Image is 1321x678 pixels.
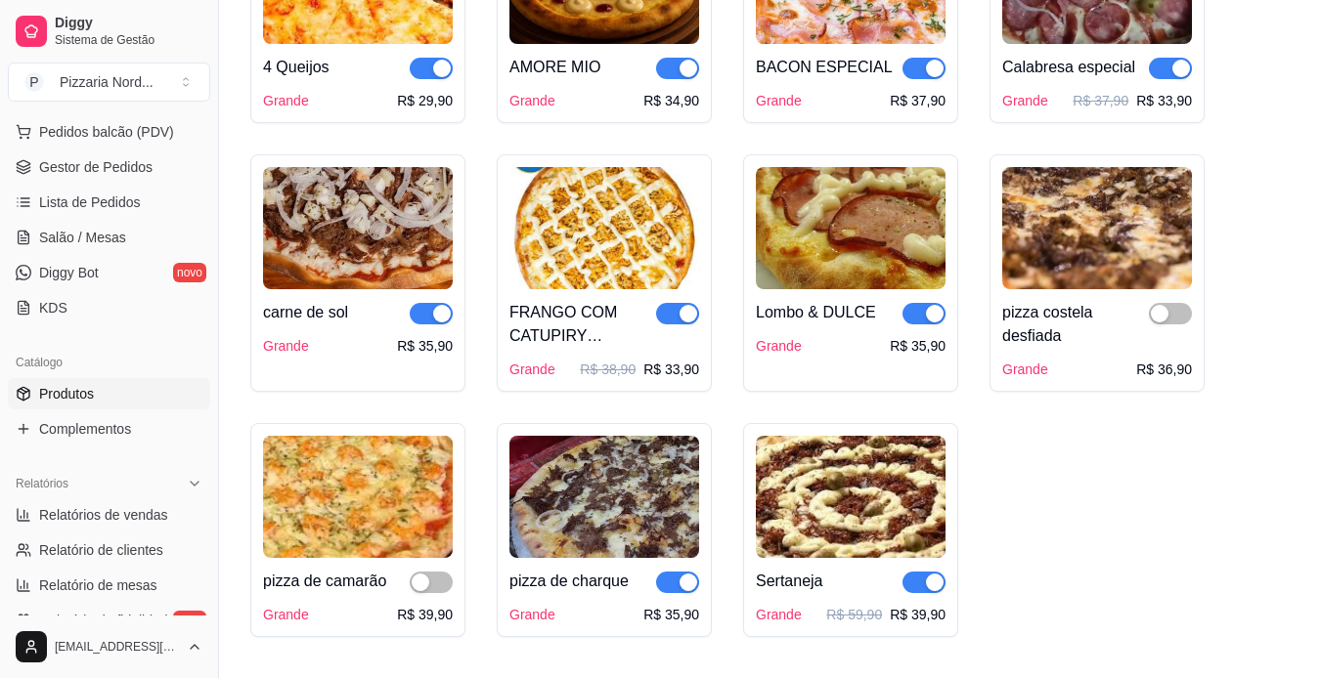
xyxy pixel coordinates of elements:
span: Relatório de mesas [39,575,157,595]
div: AMORE MIO [509,56,600,79]
p: R$ 33,90 [643,360,699,379]
span: Relatório de fidelidade [39,611,175,630]
span: KDS [39,298,67,318]
div: R$ 39,90 [397,605,453,624]
a: Relatório de clientes [8,534,210,566]
a: Salão / Mesas [8,222,210,253]
a: Lista de Pedidos [8,187,210,218]
div: Grande [263,91,309,110]
div: R$ 29,90 [397,91,453,110]
div: Pizzaria Nord ... [60,72,154,92]
div: Calabresa especial [1002,56,1135,79]
a: Gestor de Pedidos [8,151,210,183]
a: KDS [8,292,210,323]
span: Lista de Pedidos [39,192,141,212]
div: Sertaneja [756,570,823,593]
img: product-image [509,167,699,289]
span: Relatórios [16,476,68,491]
div: Grande [756,605,802,624]
div: Grande [756,91,802,110]
div: R$ 34,90 [643,91,699,110]
img: product-image [263,167,453,289]
span: Relatório de clientes [39,540,163,560]
div: pizza de camarão [263,570,386,593]
p: R$ 39,90 [890,605,946,624]
span: Gestor de Pedidos [39,157,153,177]
img: product-image [263,436,453,558]
p: R$ 59,90 [826,605,882,624]
div: Grande [756,336,802,356]
img: product-image [756,167,946,289]
div: R$ 36,90 [1136,360,1192,379]
span: Complementos [39,419,131,439]
p: R$ 33,90 [1136,91,1192,110]
div: Grande [1002,360,1048,379]
button: [EMAIL_ADDRESS][DOMAIN_NAME] [8,623,210,670]
div: R$ 37,90 [890,91,946,110]
div: Lombo & DULCE [756,301,876,324]
div: carne de sol [263,301,348,324]
span: [EMAIL_ADDRESS][DOMAIN_NAME] [55,639,179,655]
a: Produtos [8,378,210,409]
span: Diggy [55,15,202,32]
div: 4 Queijos [263,56,330,79]
div: R$ 35,90 [397,336,453,356]
div: R$ 35,90 [890,336,946,356]
span: P [24,72,44,92]
a: Relatório de fidelidadenovo [8,605,210,636]
a: Complementos [8,413,210,445]
div: pizza de charque [509,570,629,593]
p: R$ 38,90 [580,360,636,379]
span: Produtos [39,384,94,403]
div: Grande [509,605,555,624]
div: pizza costela desfiada [1002,301,1149,348]
div: Grande [1002,91,1048,110]
div: FRANGO COM CATUPIRY ORIGINAL [509,301,656,348]
span: Diggy Bot [39,263,99,282]
span: Sistema de Gestão [55,32,202,48]
div: Grande [509,360,555,379]
a: DiggySistema de Gestão [8,8,210,55]
img: product-image [1002,167,1192,289]
img: product-image [756,436,946,558]
a: Diggy Botnovo [8,257,210,288]
div: Catálogo [8,347,210,378]
button: Select a team [8,63,210,102]
div: BACON ESPECIAL [756,56,893,79]
img: product-image [509,436,699,558]
span: Relatórios de vendas [39,505,168,525]
div: Grande [509,91,555,110]
button: Pedidos balcão (PDV) [8,116,210,148]
span: Pedidos balcão (PDV) [39,122,174,142]
p: R$ 37,90 [1073,91,1128,110]
div: Grande [263,605,309,624]
div: R$ 35,90 [643,605,699,624]
div: Grande [263,336,309,356]
a: Relatórios de vendas [8,499,210,530]
a: Relatório de mesas [8,570,210,601]
span: Salão / Mesas [39,228,126,247]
